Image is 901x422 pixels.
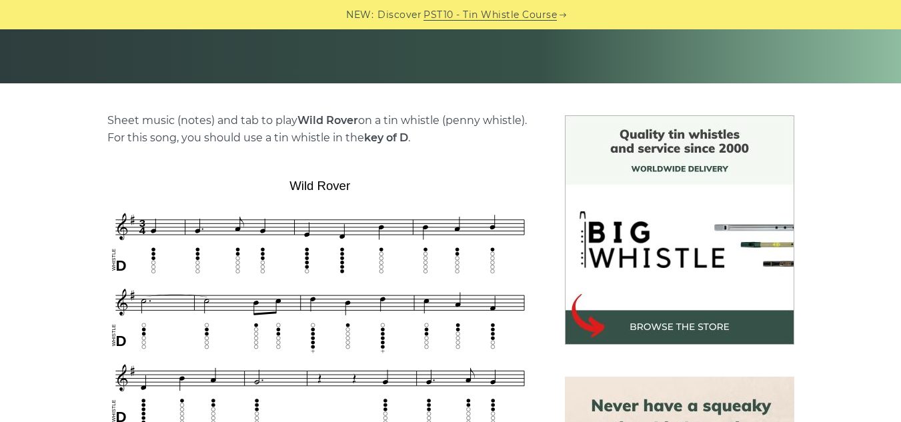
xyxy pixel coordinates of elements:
[346,7,373,23] span: NEW:
[107,112,533,147] p: Sheet music (notes) and tab to play on a tin whistle (penny whistle). For this song, you should u...
[364,131,408,144] strong: key of D
[297,114,358,127] strong: Wild Rover
[565,115,794,345] img: BigWhistle Tin Whistle Store
[423,7,557,23] a: PST10 - Tin Whistle Course
[377,7,421,23] span: Discover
